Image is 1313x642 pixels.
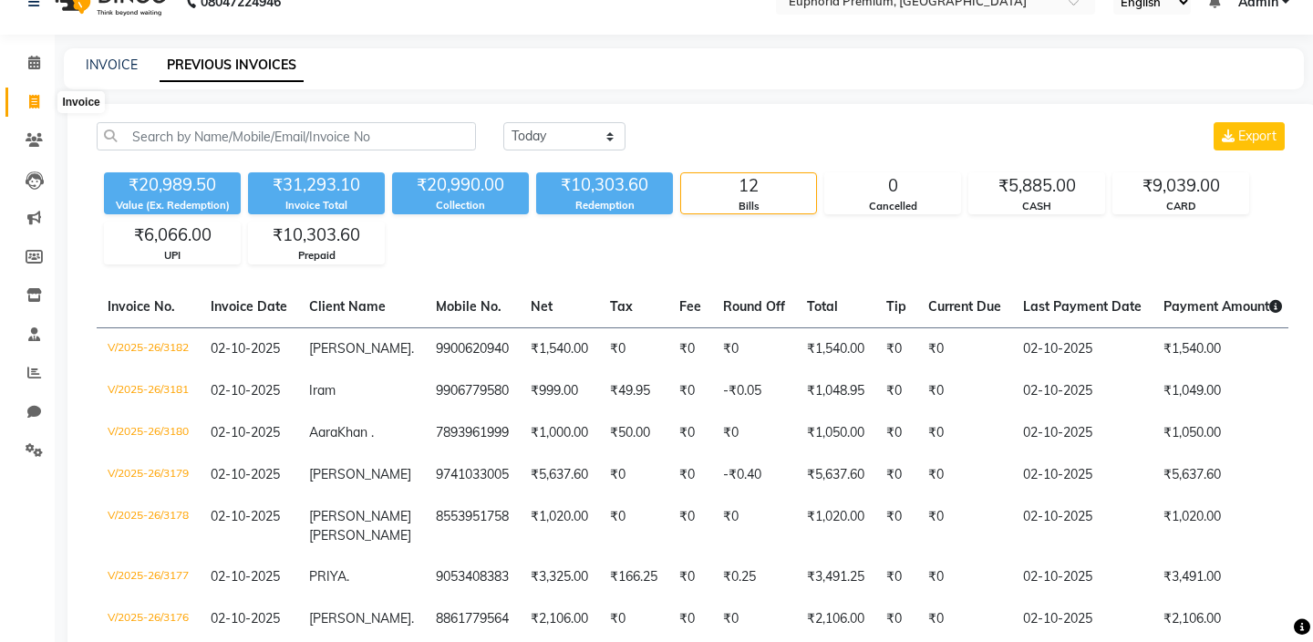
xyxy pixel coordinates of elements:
td: ₹1,020.00 [1153,496,1293,556]
input: Search by Name/Mobile/Email/Invoice No [97,122,476,150]
td: ₹5,637.60 [1153,454,1293,496]
td: ₹166.25 [599,556,668,598]
td: 02-10-2025 [1012,556,1153,598]
span: Fee [679,298,701,315]
td: ₹5,637.60 [796,454,875,496]
td: 02-10-2025 [1012,598,1153,640]
div: Redemption [536,198,673,213]
td: ₹1,020.00 [520,496,599,556]
span: [PERSON_NAME] [309,340,411,357]
td: ₹0 [599,327,668,370]
td: ₹0 [712,598,796,640]
td: 02-10-2025 [1012,454,1153,496]
td: 7893961999 [425,412,520,454]
td: ₹0 [668,327,712,370]
td: ₹0 [917,598,1012,640]
div: ₹10,303.60 [249,223,384,248]
span: Khan . [337,424,374,440]
div: Prepaid [249,248,384,264]
td: V/2025-26/3177 [97,556,200,598]
td: ₹2,106.00 [520,598,599,640]
td: ₹0.25 [712,556,796,598]
td: 9053408383 [425,556,520,598]
td: ₹50.00 [599,412,668,454]
td: 9900620940 [425,327,520,370]
div: Value (Ex. Redemption) [104,198,241,213]
span: Tax [610,298,633,315]
span: [PERSON_NAME] [309,466,411,482]
div: Invoice [57,91,104,113]
td: ₹0 [712,496,796,556]
td: ₹0 [917,412,1012,454]
td: ₹0 [668,598,712,640]
td: ₹1,540.00 [796,327,875,370]
td: V/2025-26/3182 [97,327,200,370]
span: Total [807,298,838,315]
td: ₹1,020.00 [796,496,875,556]
span: 02-10-2025 [211,610,280,626]
td: ₹1,000.00 [520,412,599,454]
td: V/2025-26/3176 [97,598,200,640]
td: ₹3,491.00 [1153,556,1293,598]
td: ₹2,106.00 [796,598,875,640]
td: V/2025-26/3180 [97,412,200,454]
td: 02-10-2025 [1012,327,1153,370]
td: ₹1,049.00 [1153,370,1293,412]
span: 02-10-2025 [211,424,280,440]
span: Round Off [723,298,785,315]
span: Payment Amount [1163,298,1282,315]
td: ₹1,540.00 [520,327,599,370]
span: [PERSON_NAME] [309,610,411,626]
div: ₹5,885.00 [969,173,1104,199]
td: ₹0 [875,556,917,598]
td: ₹5,637.60 [520,454,599,496]
td: ₹3,325.00 [520,556,599,598]
span: PRIYA [309,568,346,585]
td: ₹0 [917,556,1012,598]
td: ₹0 [668,556,712,598]
div: ₹31,293.10 [248,172,385,198]
a: PREVIOUS INVOICES [160,49,304,82]
td: -₹0.40 [712,454,796,496]
span: 02-10-2025 [211,466,280,482]
div: Bills [681,199,816,214]
span: Iram [309,382,336,399]
td: V/2025-26/3178 [97,496,200,556]
td: ₹0 [712,412,796,454]
div: 0 [825,173,960,199]
td: ₹0 [917,327,1012,370]
button: Export [1214,122,1285,150]
td: ₹1,048.95 [796,370,875,412]
td: 02-10-2025 [1012,412,1153,454]
div: CARD [1113,199,1248,214]
span: 02-10-2025 [211,508,280,524]
span: [PERSON_NAME] [309,508,411,524]
td: ₹0 [599,454,668,496]
div: UPI [105,248,240,264]
td: ₹0 [599,598,668,640]
td: ₹0 [875,454,917,496]
td: ₹0 [917,454,1012,496]
td: ₹0 [668,370,712,412]
span: Invoice Date [211,298,287,315]
td: ₹0 [875,412,917,454]
div: Collection [392,198,529,213]
span: Export [1238,128,1277,144]
span: Last Payment Date [1023,298,1142,315]
span: 02-10-2025 [211,382,280,399]
span: . [411,610,414,626]
div: CASH [969,199,1104,214]
td: ₹0 [917,496,1012,556]
td: ₹0 [668,454,712,496]
td: ₹1,050.00 [1153,412,1293,454]
div: ₹20,989.50 [104,172,241,198]
td: ₹3,491.25 [796,556,875,598]
div: ₹9,039.00 [1113,173,1248,199]
td: ₹0 [875,370,917,412]
span: . [346,568,349,585]
td: ₹0 [668,412,712,454]
td: ₹0 [875,496,917,556]
td: V/2025-26/3181 [97,370,200,412]
td: ₹999.00 [520,370,599,412]
span: Mobile No. [436,298,501,315]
